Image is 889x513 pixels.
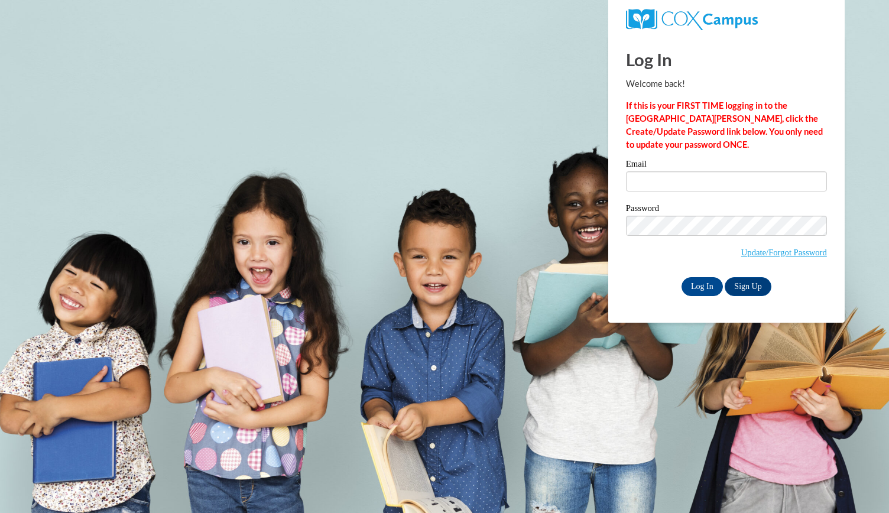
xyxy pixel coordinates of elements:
[626,160,827,171] label: Email
[626,14,758,24] a: COX Campus
[626,204,827,216] label: Password
[626,9,758,30] img: COX Campus
[626,100,823,150] strong: If this is your FIRST TIME logging in to the [GEOGRAPHIC_DATA][PERSON_NAME], click the Create/Upd...
[626,47,827,72] h1: Log In
[741,248,827,257] a: Update/Forgot Password
[626,77,827,90] p: Welcome back!
[682,277,723,296] input: Log In
[725,277,771,296] a: Sign Up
